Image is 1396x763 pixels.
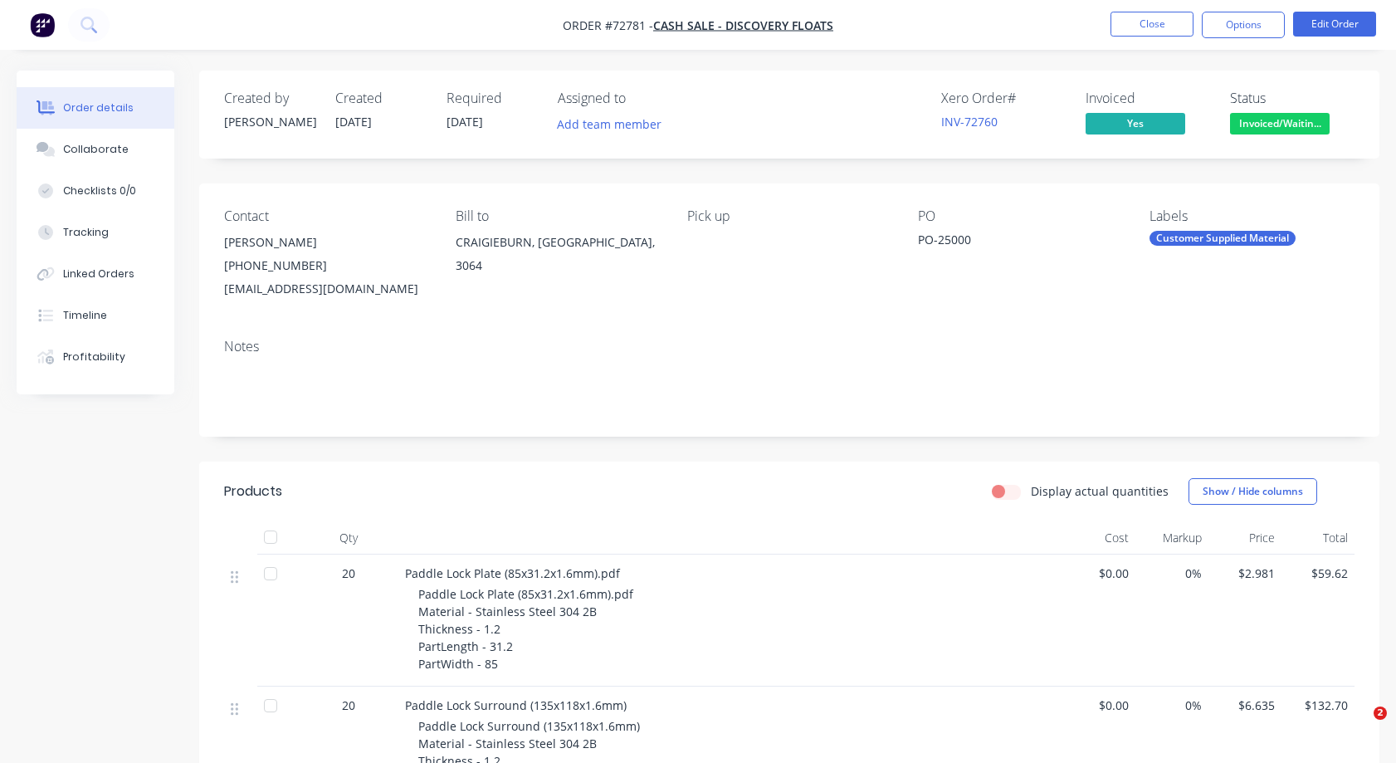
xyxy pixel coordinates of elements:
div: Bill to [456,208,661,224]
button: Tracking [17,212,174,253]
div: Linked Orders [63,267,134,281]
div: Contact [224,208,429,224]
div: [PERSON_NAME] [224,231,429,254]
img: Factory [30,12,55,37]
span: [DATE] [447,114,483,130]
a: INV-72760 [941,114,998,130]
span: Paddle Lock Surround (135x118x1.6mm) [405,697,627,713]
div: Notes [224,339,1355,355]
div: Xero Order # [941,90,1066,106]
div: Collaborate [63,142,129,157]
div: Price [1208,521,1281,555]
span: $0.00 [1069,565,1129,582]
span: $132.70 [1288,697,1348,714]
div: Cost [1062,521,1135,555]
label: Display actual quantities [1031,482,1169,500]
span: 20 [342,565,355,582]
div: PO-25000 [918,231,1123,254]
span: 0% [1142,565,1202,582]
span: [DATE] [335,114,372,130]
span: $6.635 [1215,697,1275,714]
div: Tracking [63,225,109,240]
div: Order details [63,100,134,115]
span: Yes [1086,113,1185,134]
div: Timeline [63,308,107,323]
span: 0% [1142,697,1202,714]
button: Edit Order [1293,12,1376,37]
div: Checklists 0/0 [63,183,136,198]
button: Invoiced/Waitin... [1230,113,1330,138]
button: Add team member [558,113,671,135]
a: Cash Sale - Discovery Floats [653,17,833,33]
div: Markup [1135,521,1208,555]
span: Invoiced/Waitin... [1230,113,1330,134]
div: Created by [224,90,315,106]
div: PO [918,208,1123,224]
div: [PHONE_NUMBER] [224,254,429,277]
button: Close [1110,12,1193,37]
button: Options [1202,12,1285,38]
div: Invoiced [1086,90,1210,106]
div: Products [224,482,282,501]
span: Order #72781 - [563,17,653,33]
span: Paddle Lock Plate (85x31.2x1.6mm).pdf [405,565,620,581]
div: [PERSON_NAME] [224,113,315,130]
div: Required [447,90,538,106]
div: [PERSON_NAME][PHONE_NUMBER][EMAIL_ADDRESS][DOMAIN_NAME] [224,231,429,301]
button: Order details [17,87,174,129]
button: Timeline [17,295,174,336]
div: CRAIGIEBURN, [GEOGRAPHIC_DATA], 3064 [456,231,661,284]
span: $0.00 [1069,697,1129,714]
span: 2 [1374,707,1387,720]
div: [EMAIL_ADDRESS][DOMAIN_NAME] [224,277,429,301]
span: $2.981 [1215,565,1275,582]
div: Qty [299,521,398,555]
div: Assigned to [558,90,724,106]
button: Add team member [549,113,671,135]
span: $59.62 [1288,565,1348,582]
iframe: Intercom live chat [1340,707,1379,746]
button: Linked Orders [17,253,174,295]
div: Status [1230,90,1355,106]
div: CRAIGIEBURN, [GEOGRAPHIC_DATA], 3064 [456,231,661,277]
div: Labels [1150,208,1355,224]
span: Paddle Lock Plate (85x31.2x1.6mm).pdf Material - Stainless Steel 304 2B Thickness - 1.2 PartLengt... [418,586,633,672]
div: Created [335,90,427,106]
div: Pick up [687,208,892,224]
button: Collaborate [17,129,174,170]
div: Profitability [63,350,125,364]
button: Profitability [17,336,174,378]
span: 20 [342,697,355,714]
div: Total [1281,521,1355,555]
button: Checklists 0/0 [17,170,174,212]
button: Show / Hide columns [1189,478,1317,505]
div: Customer Supplied Material [1150,231,1296,246]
